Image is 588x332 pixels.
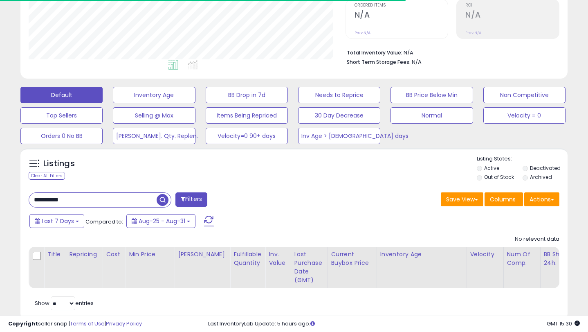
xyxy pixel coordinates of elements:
[547,320,580,327] span: 2025-09-8 15:30 GMT
[507,250,537,267] div: Num of Comp.
[355,10,448,21] h2: N/A
[69,250,99,259] div: Repricing
[29,214,84,228] button: Last 7 Days
[524,192,559,206] button: Actions
[20,128,103,144] button: Orders 0 No BB
[544,250,574,267] div: BB Share 24h.
[206,128,288,144] button: Velocity=0 90+ days
[206,87,288,103] button: BB Drop in 7d
[477,155,568,163] p: Listing States:
[269,250,287,267] div: Inv. value
[355,3,448,8] span: Ordered Items
[139,217,185,225] span: Aug-25 - Aug-31
[391,107,473,124] button: Normal
[465,10,559,21] h2: N/A
[129,250,171,259] div: Min Price
[8,320,38,327] strong: Copyright
[355,30,370,35] small: Prev: N/A
[47,250,62,259] div: Title
[113,107,195,124] button: Selling @ Max
[441,192,483,206] button: Save View
[484,174,514,181] label: Out of Stock
[470,250,500,259] div: Velocity
[126,214,195,228] button: Aug-25 - Aug-31
[530,165,561,172] label: Deactivated
[485,192,523,206] button: Columns
[380,250,463,259] div: Inventory Age
[233,250,262,267] div: Fulfillable Quantity
[412,58,422,66] span: N/A
[465,30,481,35] small: Prev: N/A
[331,250,373,267] div: Current Buybox Price
[113,87,195,103] button: Inventory Age
[8,320,142,328] div: seller snap | |
[85,218,123,226] span: Compared to:
[483,107,566,124] button: Velocity = 0
[29,172,65,180] div: Clear All Filters
[515,235,559,243] div: No relevant data
[298,87,380,103] button: Needs to Reprice
[20,87,103,103] button: Default
[70,320,105,327] a: Terms of Use
[113,128,195,144] button: [PERSON_NAME]. Qty. Replen.
[347,59,411,65] b: Short Term Storage Fees:
[106,250,122,259] div: Cost
[208,320,580,328] div: Last InventoryLab Update: 5 hours ago.
[43,158,75,169] h5: Listings
[490,195,516,203] span: Columns
[465,3,559,8] span: ROI
[20,107,103,124] button: Top Sellers
[298,107,380,124] button: 30 Day Decrease
[347,47,553,57] li: N/A
[530,174,552,181] label: Archived
[484,165,499,172] label: Active
[42,217,74,225] span: Last 7 Days
[298,128,380,144] button: Inv Age > [DEMOGRAPHIC_DATA] days
[206,107,288,124] button: Items Being Repriced
[106,320,142,327] a: Privacy Policy
[178,250,227,259] div: [PERSON_NAME]
[35,299,94,307] span: Show: entries
[175,192,207,207] button: Filters
[347,49,402,56] b: Total Inventory Value:
[391,87,473,103] button: BB Price Below Min
[483,87,566,103] button: Non Competitive
[294,250,324,285] div: Last Purchase Date (GMT)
